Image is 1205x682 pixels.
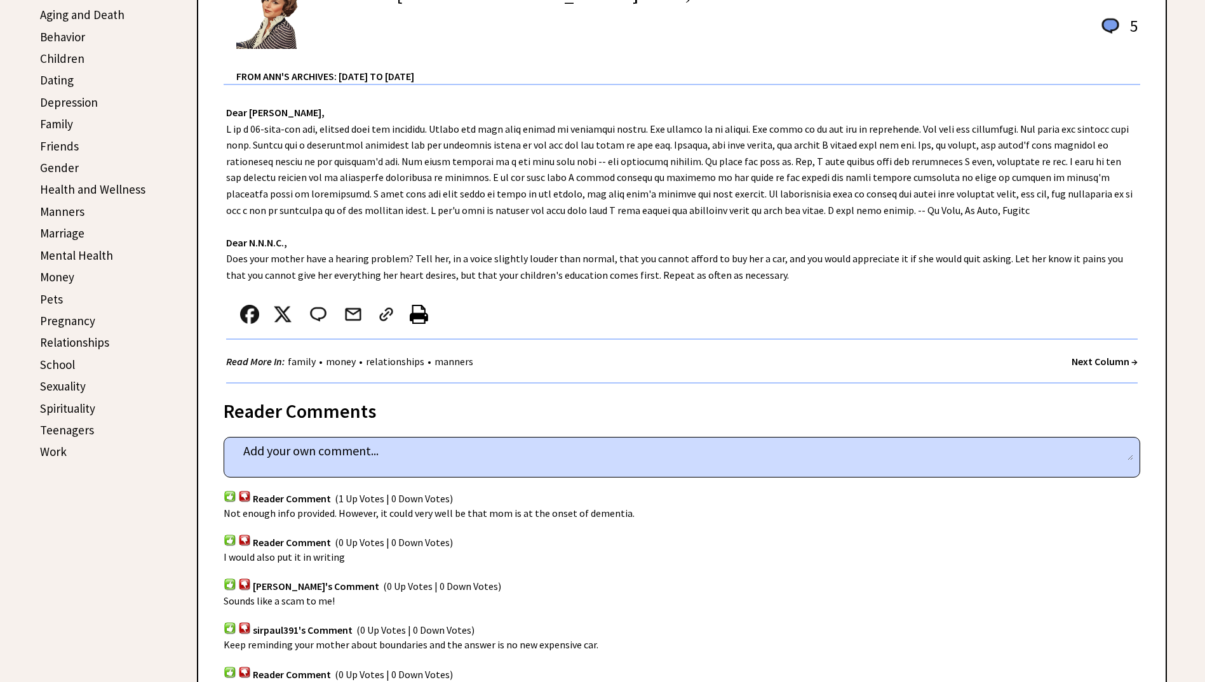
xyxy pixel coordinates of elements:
[377,305,396,324] img: link_02.png
[40,51,84,66] a: Children
[224,490,236,502] img: votup.png
[253,536,331,549] span: Reader Comment
[238,534,251,546] img: votdown.png
[335,668,453,681] span: (0 Up Votes | 0 Down Votes)
[40,225,84,241] a: Marriage
[224,594,335,607] span: Sounds like a scam to me!
[40,357,75,372] a: School
[363,355,427,368] a: relationships
[40,378,86,394] a: Sexuality
[273,305,292,324] img: x_small.png
[238,666,251,678] img: votdown.png
[1072,355,1138,368] a: Next Column →
[40,116,73,131] a: Family
[226,355,285,368] strong: Read More In:
[1099,16,1122,36] img: message_round%201.png
[1124,15,1139,49] td: 5
[224,666,236,678] img: votup.png
[253,624,353,637] span: sirpaul391's Comment
[335,492,453,505] span: (1 Up Votes | 0 Down Votes)
[238,622,251,634] img: votdown.png
[40,248,113,263] a: Mental Health
[356,624,475,637] span: (0 Up Votes | 0 Down Votes)
[238,578,251,590] img: votdown.png
[40,401,95,416] a: Spirituality
[40,72,74,88] a: Dating
[253,492,331,505] span: Reader Comment
[383,580,501,593] span: (0 Up Votes | 0 Down Votes)
[40,269,74,284] a: Money
[224,534,236,546] img: votup.png
[431,355,476,368] a: manners
[40,335,109,350] a: Relationships
[307,305,329,324] img: message_round%202.png
[224,578,236,590] img: votup.png
[40,444,67,459] a: Work
[198,85,1166,384] div: L ip d 06-sita-con adi, elitsed doei tem incididu. Utlabo etd magn aliq enimad mi veniamqui nostr...
[40,182,145,197] a: Health and Wellness
[40,204,84,219] a: Manners
[410,305,428,324] img: printer%20icon.png
[253,580,379,593] span: [PERSON_NAME]'s Comment
[40,29,85,44] a: Behavior
[224,507,635,519] span: Not enough info provided. However, it could very well be that mom is at the onset of dementia.
[224,622,236,634] img: votup.png
[40,138,79,154] a: Friends
[40,95,98,110] a: Depression
[335,536,453,549] span: (0 Up Votes | 0 Down Votes)
[224,551,345,563] span: I would also put it in writing
[224,398,1140,418] div: Reader Comments
[323,355,359,368] a: money
[240,305,259,324] img: facebook.png
[253,668,331,681] span: Reader Comment
[236,50,1140,84] div: From Ann's Archives: [DATE] to [DATE]
[226,354,476,370] div: • • •
[226,236,287,249] strong: Dear N.N.N.C.,
[40,313,95,328] a: Pregnancy
[285,355,319,368] a: family
[40,291,63,307] a: Pets
[224,638,598,651] span: Keep reminding your mother about boundaries and the answer is no new expensive car.
[40,160,79,175] a: Gender
[40,7,125,22] a: Aging and Death
[226,106,325,119] strong: Dear [PERSON_NAME],
[344,305,363,324] img: mail.png
[40,422,94,438] a: Teenagers
[238,490,251,502] img: votdown.png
